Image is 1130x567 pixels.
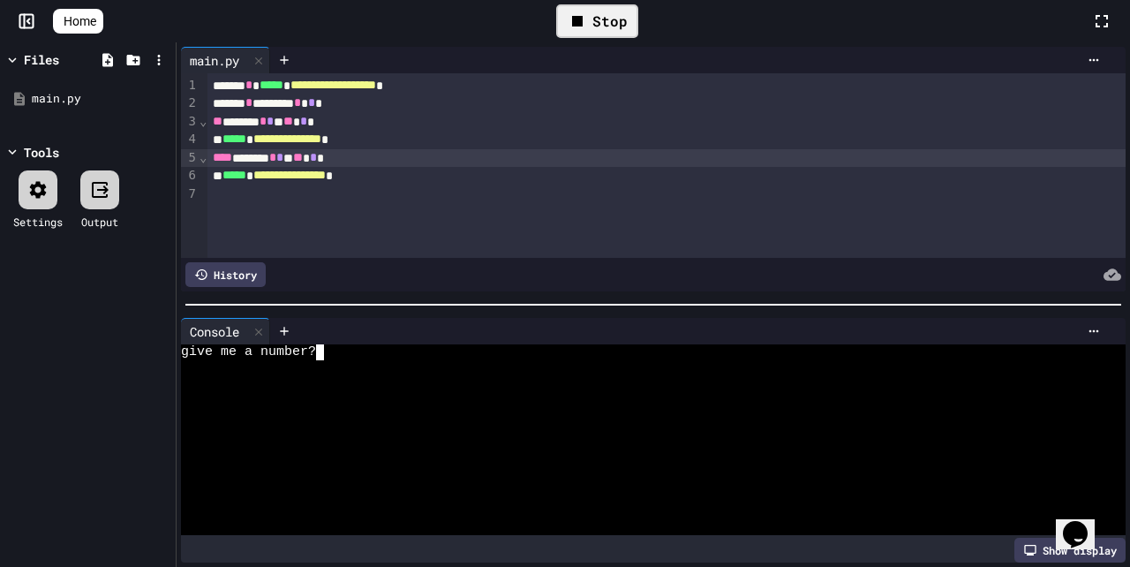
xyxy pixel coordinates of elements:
[181,131,199,148] div: 4
[181,113,199,131] div: 3
[181,322,248,341] div: Console
[24,143,59,162] div: Tools
[185,262,266,287] div: History
[64,12,96,30] span: Home
[181,167,199,185] div: 6
[1014,538,1126,563] div: Show display
[81,214,118,230] div: Output
[199,114,207,128] span: Fold line
[556,4,638,38] div: Stop
[32,90,169,108] div: main.py
[199,150,207,164] span: Fold line
[53,9,103,34] a: Home
[181,77,199,94] div: 1
[181,94,199,112] div: 2
[181,344,316,360] span: give me a number?
[24,50,59,69] div: Files
[1056,496,1112,549] iframe: chat widget
[181,185,199,203] div: 7
[181,47,270,73] div: main.py
[181,149,199,167] div: 5
[181,51,248,70] div: main.py
[181,318,270,344] div: Console
[13,214,63,230] div: Settings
